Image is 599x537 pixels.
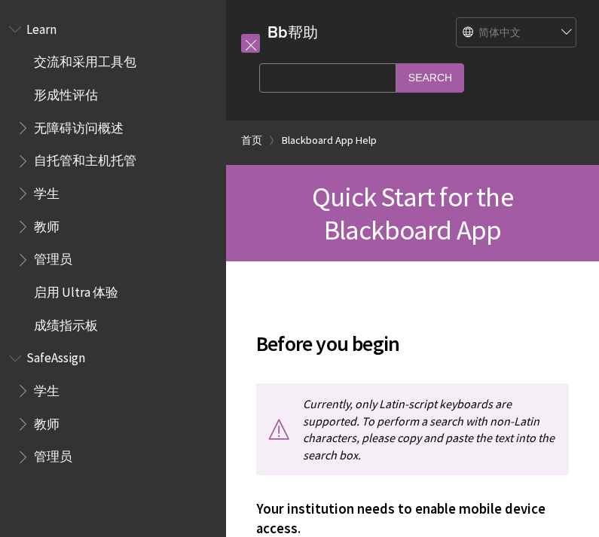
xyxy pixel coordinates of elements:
[267,23,288,42] strong: Bb
[256,500,546,537] span: Your institution needs to enable mobile device access.
[256,383,569,475] p: Currently, only Latin-script keyboards are supported. To perform a search with non-Latin characte...
[282,131,377,150] a: Blackboard App Help
[34,378,60,398] span: 学生
[34,181,60,201] span: 学生
[267,23,318,41] a: Bb帮助
[34,313,98,333] span: 成绩指示板
[457,18,577,48] select: Site Language Selector
[34,50,136,70] span: 交流和采用工具包
[241,131,262,150] a: 首页
[34,247,72,267] span: 管理员
[256,310,569,359] h2: Before you begin
[26,17,57,37] span: Learn
[26,346,85,366] span: SafeAssign
[34,279,118,300] span: 启用 Ultra 体验
[9,17,217,338] nav: Book outline for Blackboard Learn Help
[34,214,60,234] span: 教师
[9,346,217,470] nav: Book outline for Blackboard SafeAssign
[396,63,464,93] input: Search
[312,179,513,247] span: Quick Start for the Blackboard App
[34,82,98,102] span: 形成性评估
[34,115,124,136] span: 无障碍访问概述
[34,411,60,432] span: 教师
[34,444,72,465] span: 管理员
[34,148,136,169] span: 自托管和主机托管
